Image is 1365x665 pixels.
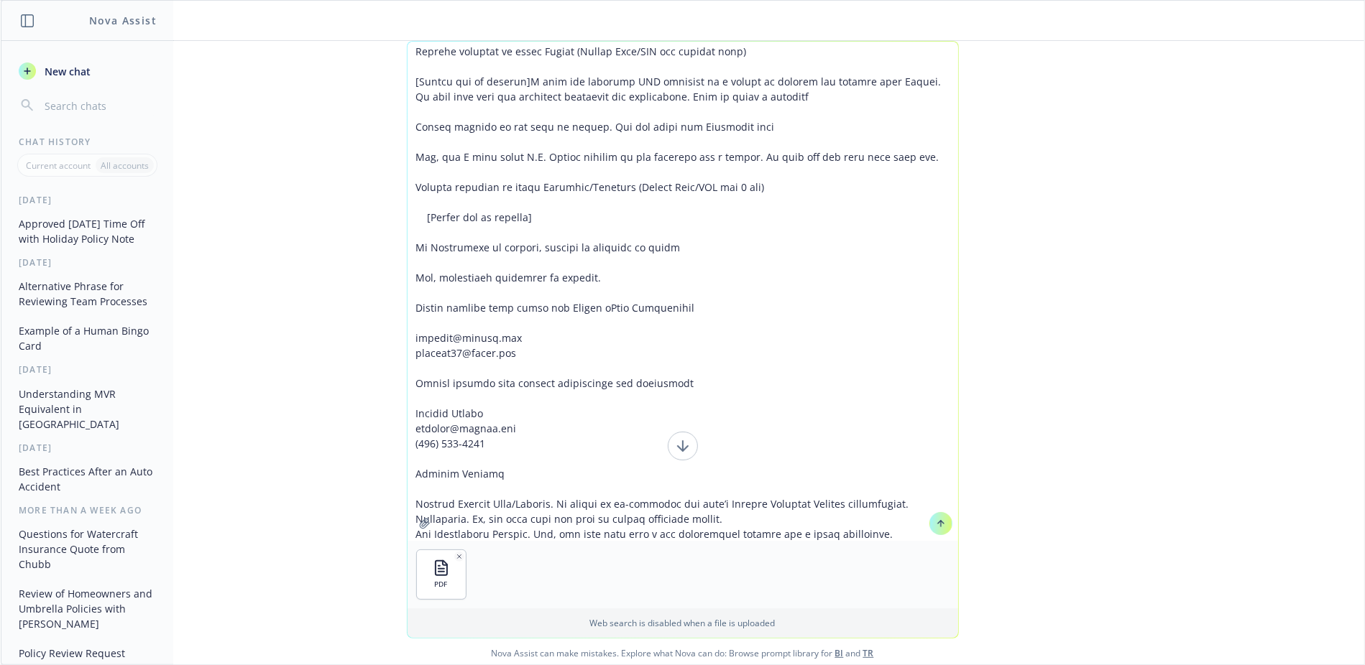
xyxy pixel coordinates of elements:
button: Understanding MVR Equivalent in [GEOGRAPHIC_DATA] [13,382,162,436]
textarea: Loremipsu Dolorsi Ametconse / Adipiscingelit Sedd eiusmo temporin utla etdol magnaal (e.a., Minim... [408,42,958,541]
button: Best Practices After an Auto Accident [13,460,162,498]
div: [DATE] [1,256,173,269]
p: Current account [26,159,91,172]
div: [DATE] [1,442,173,454]
span: PDF [435,580,448,589]
a: BI [835,647,844,659]
div: More than a week ago [1,504,173,516]
div: [DATE] [1,363,173,376]
span: New chat [42,64,91,79]
button: Example of a Human Bingo Card [13,319,162,358]
div: [DATE] [1,194,173,206]
input: Search chats [42,96,156,116]
a: TR [863,647,874,659]
h1: Nova Assist [89,13,157,28]
button: New chat [13,58,162,84]
button: Approved [DATE] Time Off with Holiday Policy Note [13,212,162,251]
button: Alternative Phrase for Reviewing Team Processes [13,274,162,313]
button: Review of Homeowners and Umbrella Policies with [PERSON_NAME] [13,582,162,636]
button: Questions for Watercraft Insurance Quote from Chubb [13,522,162,576]
p: Web search is disabled when a file is uploaded [416,617,950,629]
div: Chat History [1,136,173,148]
p: All accounts [101,159,149,172]
button: PDF [417,550,466,599]
button: Policy Review Request [13,641,162,665]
